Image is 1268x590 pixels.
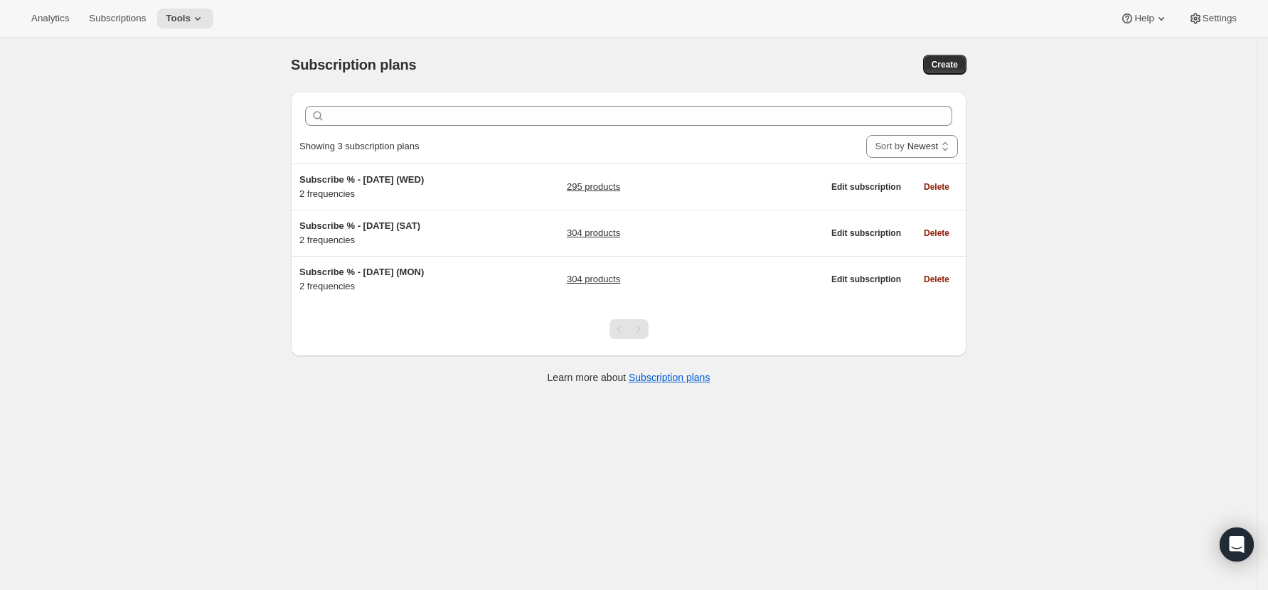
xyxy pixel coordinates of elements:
[299,220,420,231] span: Subscribe % - [DATE] (SAT)
[157,9,213,28] button: Tools
[924,227,949,239] span: Delete
[567,226,620,240] a: 304 products
[299,265,477,294] div: 2 frequencies
[299,267,424,277] span: Subscribe % - [DATE] (MON)
[924,181,949,193] span: Delete
[823,269,910,289] button: Edit subscription
[831,227,901,239] span: Edit subscription
[548,370,710,385] p: Learn more about
[629,372,710,383] a: Subscription plans
[923,55,966,75] button: Create
[831,274,901,285] span: Edit subscription
[1203,13,1237,24] span: Settings
[31,13,69,24] span: Analytics
[609,319,649,339] nav: Pagination
[924,274,949,285] span: Delete
[823,223,910,243] button: Edit subscription
[932,59,958,70] span: Create
[299,174,424,185] span: Subscribe % - [DATE] (WED)
[915,177,958,197] button: Delete
[299,219,477,247] div: 2 frequencies
[299,173,477,201] div: 2 frequencies
[166,13,191,24] span: Tools
[1180,9,1245,28] button: Settings
[915,223,958,243] button: Delete
[1112,9,1176,28] button: Help
[80,9,154,28] button: Subscriptions
[23,9,78,28] button: Analytics
[89,13,146,24] span: Subscriptions
[823,177,910,197] button: Edit subscription
[1134,13,1154,24] span: Help
[915,269,958,289] button: Delete
[299,141,419,151] span: Showing 3 subscription plans
[1220,527,1254,562] div: Open Intercom Messenger
[567,272,620,286] a: 304 products
[567,180,620,194] a: 295 products
[831,181,901,193] span: Edit subscription
[291,57,416,73] span: Subscription plans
